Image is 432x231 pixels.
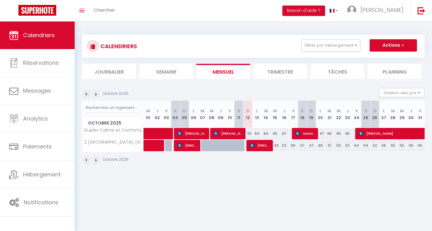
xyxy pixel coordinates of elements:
[295,128,316,139] span: erwann elevage de kerscoff Mr [PERSON_NAME]
[216,101,226,128] th: 09
[383,108,385,114] abbr: L
[139,64,193,79] li: Semaine
[343,128,352,139] div: 65
[320,108,321,114] abbr: L
[174,108,177,114] abbr: S
[253,128,262,139] div: 64
[264,108,268,114] abbr: M
[334,101,343,128] th: 22
[419,108,422,114] abbr: V
[347,6,356,15] img: ...
[103,157,128,163] p: Octobre 2025
[352,101,361,128] th: 24
[373,108,376,114] abbr: D
[316,101,325,128] th: 20
[391,108,395,114] abbr: M
[23,115,48,122] span: Analytics
[310,108,313,114] abbr: D
[418,7,425,14] img: logout
[99,39,137,53] h3: CALENDRIERS
[406,140,416,151] div: 55
[210,108,214,114] abbr: M
[292,108,295,114] abbr: V
[253,101,262,128] th: 13
[165,108,168,114] abbr: V
[82,64,136,79] li: Journalier
[334,140,343,151] div: 53
[193,108,194,114] abbr: L
[153,101,162,128] th: 02
[416,101,425,128] th: 31
[144,101,153,128] th: 01
[238,108,240,114] abbr: S
[243,128,253,139] div: 50
[325,101,334,128] th: 21
[289,101,298,128] th: 17
[406,101,416,128] th: 30
[325,128,334,139] div: 66
[388,101,398,128] th: 28
[289,140,298,151] div: 56
[162,101,171,128] th: 03
[398,140,407,151] div: 55
[183,108,186,114] abbr: D
[261,128,271,139] div: 64
[346,108,349,114] abbr: J
[86,102,140,113] input: Rechercher un logement...
[23,143,52,150] span: Paiements
[337,108,340,114] abbr: M
[228,108,231,114] abbr: V
[400,108,404,114] abbr: M
[214,128,243,139] span: [PERSON_NAME]
[355,108,358,114] abbr: V
[361,140,371,151] div: 54
[316,140,325,151] div: 48
[280,101,289,128] th: 16
[343,140,352,151] div: 52
[307,101,316,128] th: 19
[310,64,364,79] li: Tâches
[301,108,304,114] abbr: S
[334,128,343,139] div: 65
[273,108,277,114] abbr: M
[271,140,280,151] div: 50
[82,119,143,128] span: Octobre 2025
[360,6,403,14] span: [PERSON_NAME]
[207,101,216,128] th: 08
[361,101,371,128] th: 25
[280,128,289,139] div: 67
[370,39,417,52] button: Actions
[379,88,425,97] button: Gestion des prix
[370,140,379,151] div: 52
[146,108,150,114] abbr: M
[271,128,280,139] div: 65
[225,101,234,128] th: 10
[171,101,180,128] th: 04
[283,108,285,114] abbr: J
[250,140,271,151] span: [PERSON_NAME]
[416,140,425,151] div: 55
[196,64,250,79] li: Mensuel
[23,171,61,178] span: Hébergement
[23,59,59,67] span: Réservations
[253,64,307,79] li: Trimestre
[83,128,145,133] span: Duplex Calme et Confortable au [GEOGRAPHIC_DATA], [GEOGRAPHIC_DATA]
[177,140,198,151] span: [PERSON_NAME]
[325,140,334,151] div: 51
[219,108,222,114] abbr: J
[343,101,352,128] th: 23
[379,140,389,151] div: 56
[177,128,207,139] span: [PERSON_NAME]
[298,140,307,151] div: 57
[280,140,289,151] div: 52
[83,140,145,144] span: 2 [GEOGRAPHIC_DATA], [GEOGRAPHIC_DATA]
[94,7,115,13] span: Chercher
[282,6,325,16] button: Besoin d'aide ?
[364,108,367,114] abbr: S
[103,91,128,97] p: Octobre 2025
[301,39,360,52] button: Filtrer par hébergement
[198,101,207,128] th: 07
[23,87,51,94] span: Messages
[201,108,204,114] abbr: M
[24,198,58,206] span: Notifications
